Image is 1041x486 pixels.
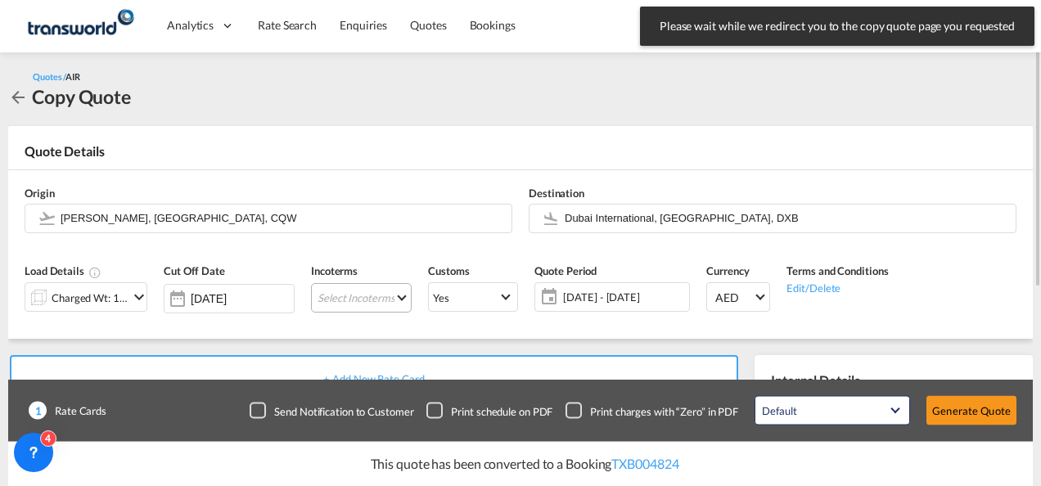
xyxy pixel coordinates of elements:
md-checkbox: Checkbox No Ink [250,403,413,419]
md-icon: icon-arrow-left [8,88,28,107]
span: Incoterms [311,264,358,277]
md-checkbox: Checkbox No Ink [566,403,738,419]
md-input-container: Chongqing Xiannvshan, Wulong, CQW [25,204,512,233]
span: AIR [65,71,80,82]
span: Rate Cards [47,403,106,418]
md-icon: icon-chevron-down [129,287,149,307]
span: [DATE] - [DATE] [563,290,685,304]
span: Cut Off Date [164,264,225,277]
span: Rate Search [258,18,317,32]
div: Default [762,404,796,417]
div: Internal Details [755,355,1033,406]
span: Destination [529,187,584,200]
span: Quotes [410,18,446,32]
span: Enquiries [340,18,387,32]
div: Send Notification to Customer [274,403,413,418]
div: Print schedule on PDF [451,403,552,418]
span: AED [715,290,753,306]
md-icon: icon-calendar [535,287,555,307]
span: Bookings [470,18,516,32]
span: + Add New Rate Card [323,372,424,385]
input: Search by Door/Airport [565,204,1007,232]
md-input-container: Dubai International, Dubai, DXB [529,204,1016,233]
md-select: Select Customs: Yes [428,282,518,312]
span: [DATE] - [DATE] [559,286,689,308]
a: TXB004824 [611,456,678,471]
md-select: Select Incoterms [311,283,412,313]
span: Currency [706,264,749,277]
div: Print charges with “Zero” in PDF [590,403,738,418]
span: Origin [25,187,54,200]
div: Edit/Delete [786,279,888,295]
span: 1 [29,402,47,420]
span: Customs [428,264,469,277]
md-icon: Chargeable Weight [88,266,101,279]
div: + Add New Rate Card [10,355,738,404]
div: Yes [433,291,449,304]
button: Generate Quote [926,396,1016,425]
div: Charged Wt: 17.50 KG [52,286,128,309]
input: Select [191,292,294,305]
p: This quote has been converted to a Booking [363,455,679,473]
div: icon-arrow-left [8,83,32,110]
img: f753ae806dec11f0841701cdfdf085c0.png [25,7,135,44]
md-select: Select Currency: د.إ AEDUnited Arab Emirates Dirham [706,282,770,312]
div: Quote Details [8,142,1033,169]
span: Quotes / [33,71,65,82]
input: Search by Door/Airport [61,204,503,232]
div: Charged Wt: 17.50 KGicon-chevron-down [25,282,147,312]
div: Copy Quote [32,83,131,110]
span: Load Details [25,264,101,277]
span: Analytics [167,17,214,34]
span: Terms and Conditions [786,264,888,277]
span: Please wait while we redirect you to the copy quote page you requested [655,18,1020,34]
span: Quote Period [534,264,597,277]
md-checkbox: Checkbox No Ink [426,403,552,419]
